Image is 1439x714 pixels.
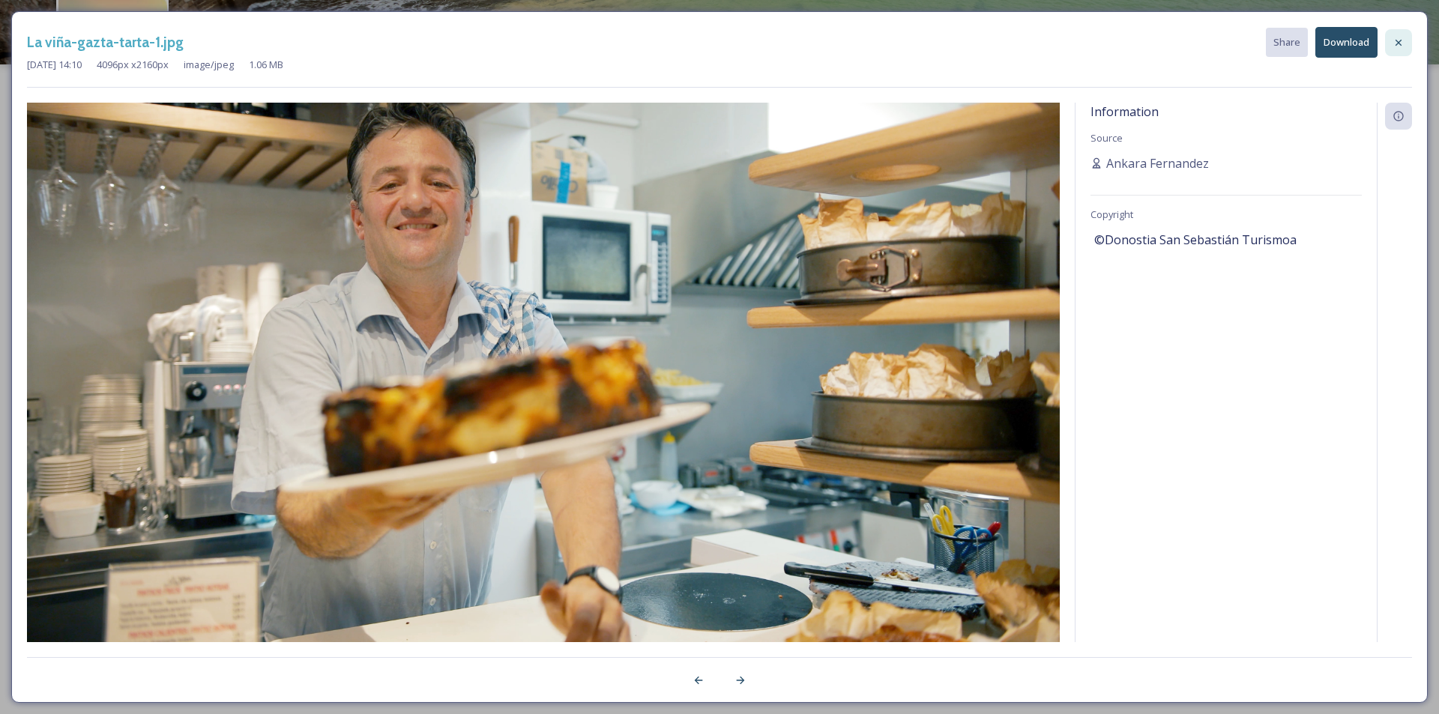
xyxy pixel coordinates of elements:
[27,58,82,72] span: [DATE] 14:10
[1090,103,1159,120] span: Information
[1090,208,1133,221] span: Copyright
[1266,28,1308,57] button: Share
[1106,154,1209,172] span: Ankara Fernandez
[97,58,169,72] span: 4096 px x 2160 px
[1094,231,1297,249] span: ©Donostia San Sebastián Turismoa
[184,58,234,72] span: image/jpeg
[27,31,184,53] h3: La viña-gazta-tarta-1.jpg
[249,58,283,72] span: 1.06 MB
[27,103,1060,647] img: La%20vi%C3%B1a-gazta-tarta-1.jpg
[1315,27,1378,58] button: Download
[1090,131,1123,145] span: Source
